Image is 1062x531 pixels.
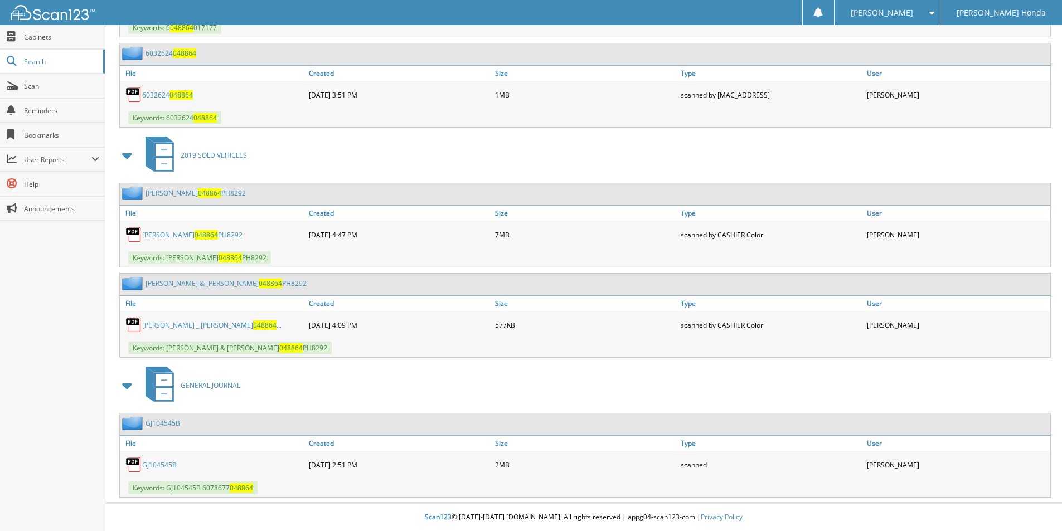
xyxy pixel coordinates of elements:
[678,314,864,336] div: scanned by CASHIER Color
[678,206,864,221] a: Type
[142,320,282,330] a: [PERSON_NAME] _ [PERSON_NAME]048864...
[125,456,142,473] img: PDF.png
[253,320,277,330] span: 048864
[11,5,95,20] img: scan123-logo-white.svg
[122,46,146,60] img: folder2.png
[128,21,221,34] span: Keywords: 6 017177
[864,84,1050,106] div: [PERSON_NAME]
[120,296,306,311] a: File
[195,230,218,240] span: 048864
[492,223,678,246] div: 7MB
[24,130,99,140] span: Bookmarks
[139,133,247,177] a: 2019 SOLD VEHICLES
[125,226,142,243] img: PDF.png
[492,206,678,221] a: Size
[125,316,142,333] img: PDF.png
[181,381,240,390] span: GENERAL JOURNAL
[24,32,99,42] span: Cabinets
[864,436,1050,451] a: User
[864,296,1050,311] a: User
[193,113,217,123] span: 048864
[492,436,678,451] a: Size
[678,454,864,476] div: scanned
[142,460,177,470] a: GJ104545B
[198,188,221,198] span: 048864
[678,84,864,106] div: scanned by [MAC_ADDRESS]
[864,66,1050,81] a: User
[24,106,99,115] span: Reminders
[492,66,678,81] a: Size
[24,204,99,213] span: Announcements
[306,206,492,221] a: Created
[122,276,146,290] img: folder2.png
[279,343,303,353] span: 048864
[170,23,193,32] span: 048864
[864,206,1050,221] a: User
[128,251,271,264] span: Keywords: [PERSON_NAME] PH8292
[306,436,492,451] a: Created
[120,66,306,81] a: File
[492,296,678,311] a: Size
[492,454,678,476] div: 2MB
[173,48,196,58] span: 048864
[128,342,332,354] span: Keywords: [PERSON_NAME] & [PERSON_NAME] PH8292
[120,206,306,221] a: File
[120,436,306,451] a: File
[122,416,146,430] img: folder2.png
[306,66,492,81] a: Created
[492,314,678,336] div: 577KB
[230,483,253,493] span: 048864
[678,223,864,246] div: scanned by CASHIER Color
[306,223,492,246] div: [DATE] 4:47 PM
[851,9,913,16] span: [PERSON_NAME]
[146,188,246,198] a: [PERSON_NAME]048864PH8292
[24,155,91,164] span: User Reports
[864,223,1050,246] div: [PERSON_NAME]
[306,296,492,311] a: Created
[306,84,492,106] div: [DATE] 3:51 PM
[678,296,864,311] a: Type
[678,436,864,451] a: Type
[678,66,864,81] a: Type
[128,111,221,124] span: Keywords: 6032624
[957,9,1046,16] span: [PERSON_NAME] Honda
[306,454,492,476] div: [DATE] 2:51 PM
[864,454,1050,476] div: [PERSON_NAME]
[492,84,678,106] div: 1MB
[146,48,196,58] a: 6032624048864
[146,279,307,288] a: [PERSON_NAME] & [PERSON_NAME]048864PH8292
[24,179,99,189] span: Help
[24,57,98,66] span: Search
[259,279,282,288] span: 048864
[1006,478,1062,531] iframe: Chat Widget
[701,512,743,522] a: Privacy Policy
[105,504,1062,531] div: © [DATE]-[DATE] [DOMAIN_NAME]. All rights reserved | appg04-scan123-com |
[864,314,1050,336] div: [PERSON_NAME]
[169,90,193,100] span: 048864
[24,81,99,91] span: Scan
[181,150,247,160] span: 2019 SOLD VEHICLES
[142,90,193,100] a: 6032624048864
[139,363,240,407] a: GENERAL JOURNAL
[219,253,242,262] span: 048864
[306,314,492,336] div: [DATE] 4:09 PM
[128,481,258,494] span: Keywords: GJ104545B 6078677
[146,418,180,428] a: GJ104545B
[425,512,452,522] span: Scan123
[125,86,142,103] img: PDF.png
[142,230,243,240] a: [PERSON_NAME]048864PH8292
[122,186,146,200] img: folder2.png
